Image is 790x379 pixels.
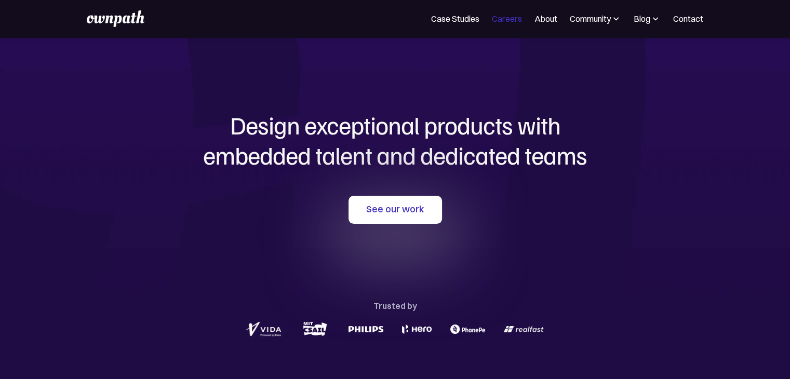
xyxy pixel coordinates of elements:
[570,12,611,25] div: Community
[349,196,442,224] a: See our work
[373,299,417,313] div: Trusted by
[570,12,621,25] div: Community
[146,110,645,170] h1: Design exceptional products with embedded talent and dedicated teams
[431,12,479,25] a: Case Studies
[634,12,650,25] div: Blog
[492,12,522,25] a: Careers
[634,12,661,25] div: Blog
[673,12,703,25] a: Contact
[534,12,557,25] a: About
